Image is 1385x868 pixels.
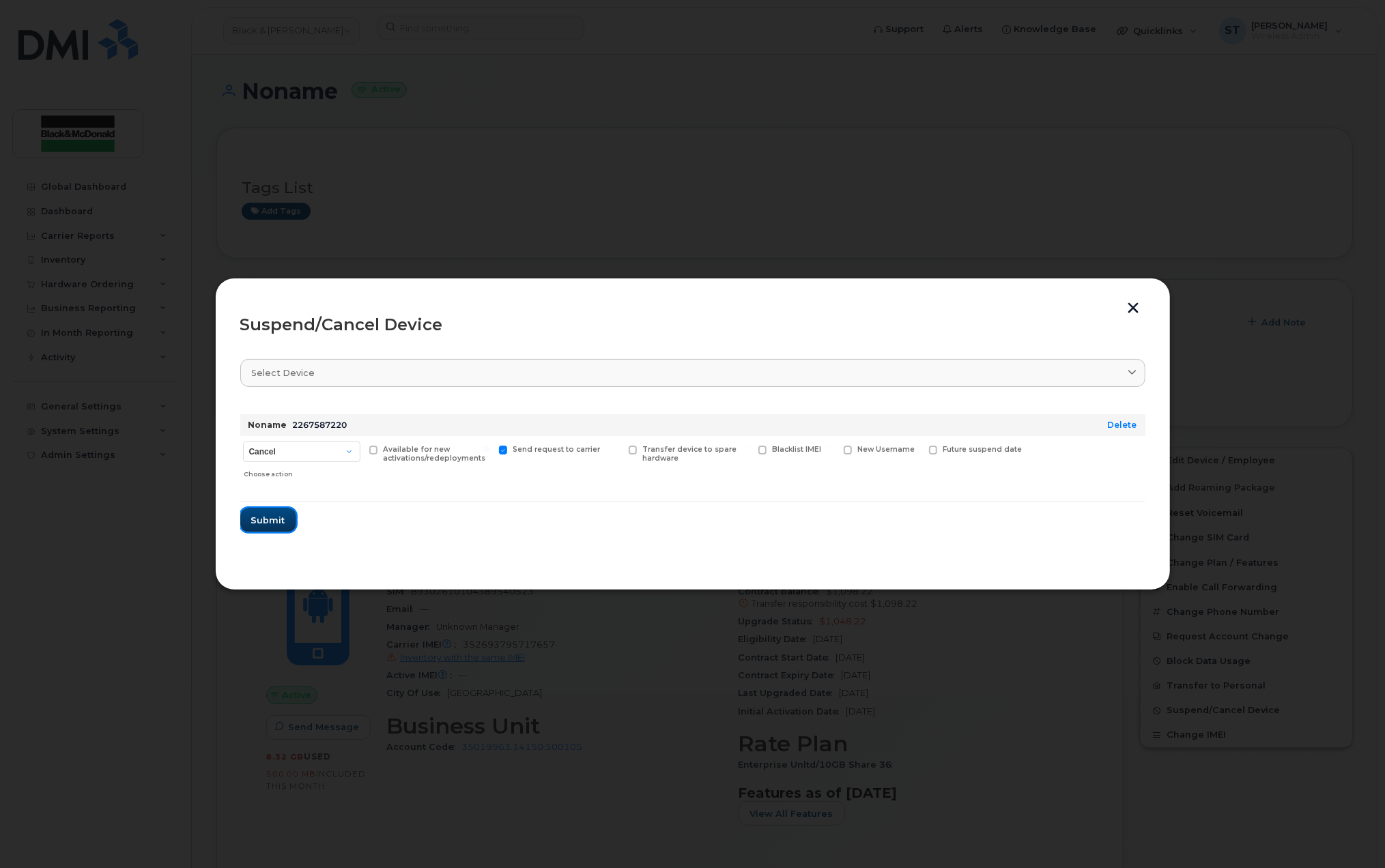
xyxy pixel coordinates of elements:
span: Send request to carrier [513,445,600,454]
span: Transfer device to spare hardware [642,445,737,463]
input: New Username [827,446,834,452]
span: Available for new activations/redeployments [383,445,485,463]
input: Available for new activations/redeployments [353,446,360,452]
span: Blacklist IMEI [772,445,821,454]
div: Suspend/Cancel Device [240,317,1145,333]
input: Send request to carrier [483,446,489,452]
div: Choose action [244,463,360,480]
span: 2267587220 [293,420,347,430]
span: New Username [857,445,915,454]
strong: Noname [248,420,287,430]
a: Delete [1108,420,1137,430]
span: Submit [251,514,285,527]
a: Select device [240,359,1145,387]
span: Future suspend date [943,445,1022,454]
input: Future suspend date [913,446,919,452]
button: Submit [240,508,296,532]
input: Transfer device to spare hardware [612,446,619,452]
input: Blacklist IMEI [742,446,749,452]
span: Select device [252,366,315,379]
